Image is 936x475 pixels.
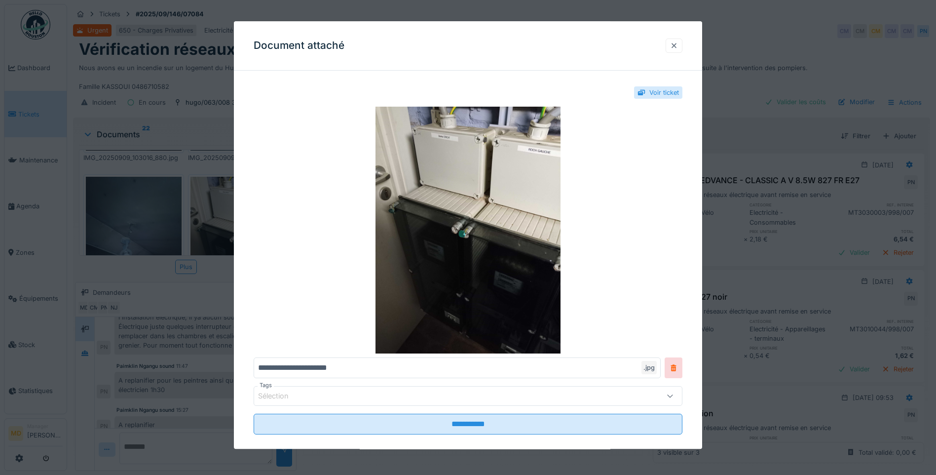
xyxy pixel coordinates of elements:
[254,107,682,354] img: 50ad1552-356a-449f-976f-6cc5d8c67dae-IMG_20250909_101335_897.jpg
[258,381,274,390] label: Tags
[258,391,302,402] div: Sélection
[649,88,679,97] div: Voir ticket
[641,361,657,374] div: .jpg
[254,40,344,52] h3: Document attaché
